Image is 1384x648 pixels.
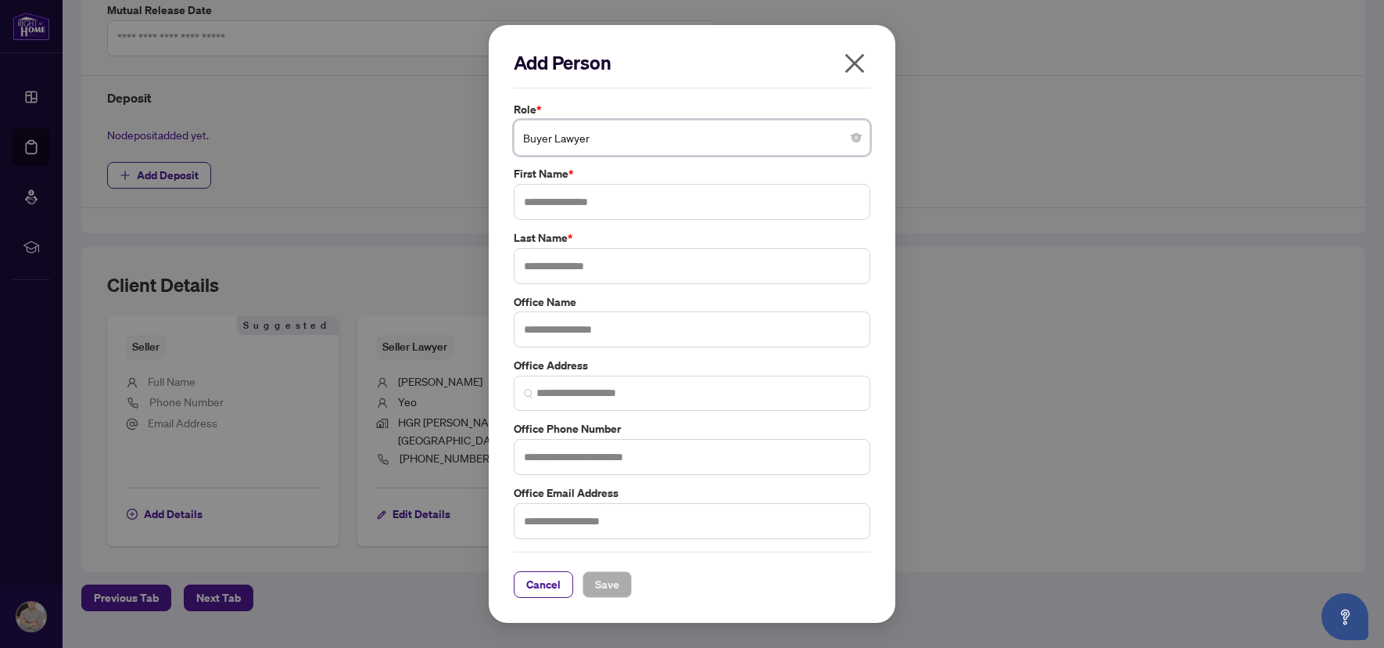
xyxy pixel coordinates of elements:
[514,420,870,437] label: Office Phone Number
[1321,593,1368,640] button: Open asap
[514,484,870,502] label: Office Email Address
[526,572,561,597] span: Cancel
[514,50,870,75] h2: Add Person
[524,389,533,398] img: search_icon
[514,293,870,311] label: Office Name
[852,133,861,142] span: close-circle
[523,123,861,153] span: Buyer Lawyer
[514,165,870,182] label: First Name
[583,571,632,598] button: Save
[514,357,870,374] label: Office Address
[514,229,870,247] label: Last Name
[514,101,870,118] label: Role
[842,51,867,76] span: close
[514,571,573,598] button: Cancel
